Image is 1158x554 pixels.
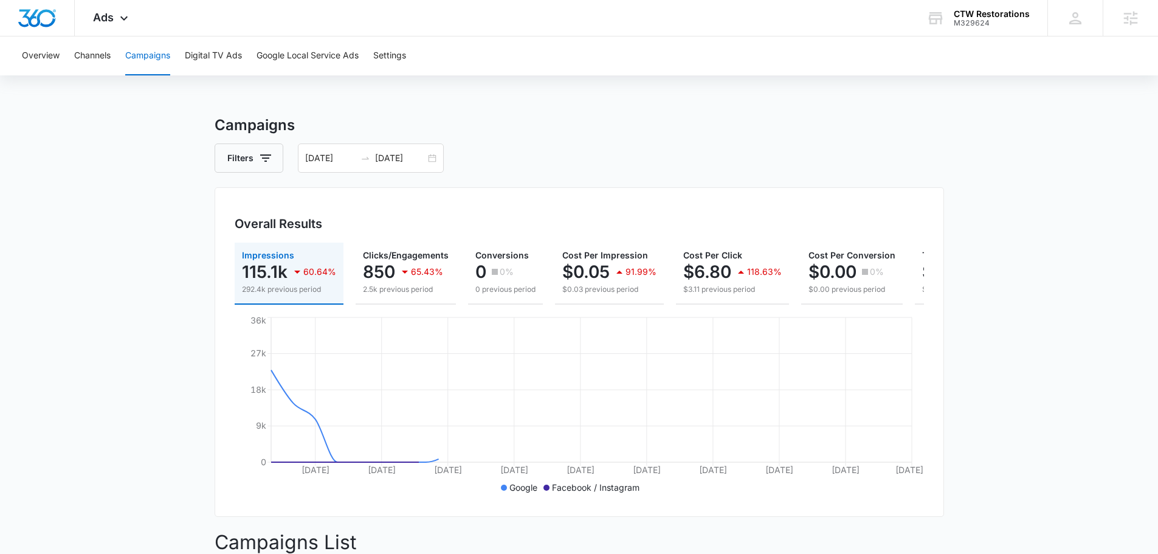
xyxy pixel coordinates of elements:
[242,262,288,282] p: 115.1k
[367,465,395,475] tspan: [DATE]
[375,151,426,165] input: End date
[303,268,336,276] p: 60.64%
[256,420,266,431] tspan: 9k
[373,36,406,75] button: Settings
[626,268,657,276] p: 91.99%
[261,457,266,467] tspan: 0
[185,36,242,75] button: Digital TV Ads
[475,284,536,295] p: 0 previous period
[922,262,1001,282] p: $5,780.10
[363,250,449,260] span: Clicks/Engagements
[683,284,782,295] p: $3.11 previous period
[242,250,294,260] span: Impressions
[683,262,731,282] p: $6.80
[808,262,856,282] p: $0.00
[215,144,283,173] button: Filters
[305,151,356,165] input: Start date
[363,262,395,282] p: 850
[235,215,322,233] h3: Overall Results
[698,465,726,475] tspan: [DATE]
[360,153,370,163] span: to
[509,481,537,494] p: Google
[922,250,972,260] span: Total Spend
[562,250,648,260] span: Cost Per Impression
[895,465,923,475] tspan: [DATE]
[250,384,266,395] tspan: 18k
[74,36,111,75] button: Channels
[954,9,1030,19] div: account name
[683,250,742,260] span: Cost Per Click
[765,465,793,475] tspan: [DATE]
[808,250,895,260] span: Cost Per Conversion
[363,284,449,295] p: 2.5k previous period
[500,268,514,276] p: 0%
[831,465,859,475] tspan: [DATE]
[922,284,1050,295] p: $7,648.10 previous period
[301,465,329,475] tspan: [DATE]
[215,114,944,136] h3: Campaigns
[22,36,60,75] button: Overview
[954,19,1030,27] div: account id
[242,284,336,295] p: 292.4k previous period
[562,284,657,295] p: $0.03 previous period
[566,465,594,475] tspan: [DATE]
[360,153,370,163] span: swap-right
[250,348,266,358] tspan: 27k
[562,262,610,282] p: $0.05
[125,36,170,75] button: Campaigns
[93,11,114,24] span: Ads
[250,315,266,325] tspan: 36k
[500,465,528,475] tspan: [DATE]
[433,465,461,475] tspan: [DATE]
[808,284,895,295] p: $0.00 previous period
[411,268,443,276] p: 65.43%
[870,268,884,276] p: 0%
[632,465,660,475] tspan: [DATE]
[747,268,782,276] p: 118.63%
[475,250,529,260] span: Conversions
[257,36,359,75] button: Google Local Service Ads
[552,481,639,494] p: Facebook / Instagram
[475,262,486,282] p: 0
